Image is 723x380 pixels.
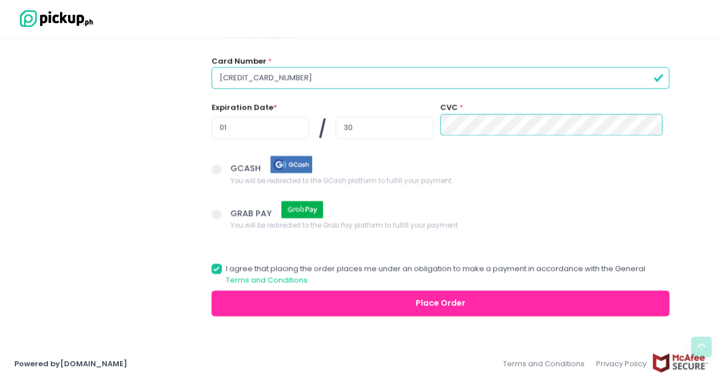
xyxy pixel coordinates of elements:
span: GCASH [230,162,263,174]
a: Terms and Conditions [503,353,590,375]
input: Card Number [211,67,670,89]
span: GRAB PAY [230,207,274,218]
img: mcafee-secure [652,353,709,373]
label: CVC [440,102,458,113]
label: Expiration Date [211,102,277,113]
button: Place Order [211,290,670,316]
label: I agree that placing the order places me under an obligation to make a payment in accordance with... [211,263,670,285]
a: Terms and Conditions [226,274,307,285]
span: You will be redirected to the Grab Pay platform to fulfill your payment. [230,219,459,231]
img: gcash [263,154,320,174]
span: / [318,117,326,142]
a: Privacy Policy [590,353,652,375]
img: logo [14,9,94,29]
input: YY [335,117,433,138]
label: Card Number [211,55,266,67]
span: You will be redirected to the GCash platform to fulfill your payment. [230,174,453,186]
img: grab pay [274,199,331,219]
input: MM [211,117,309,138]
a: Powered by[DOMAIN_NAME] [14,358,127,369]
